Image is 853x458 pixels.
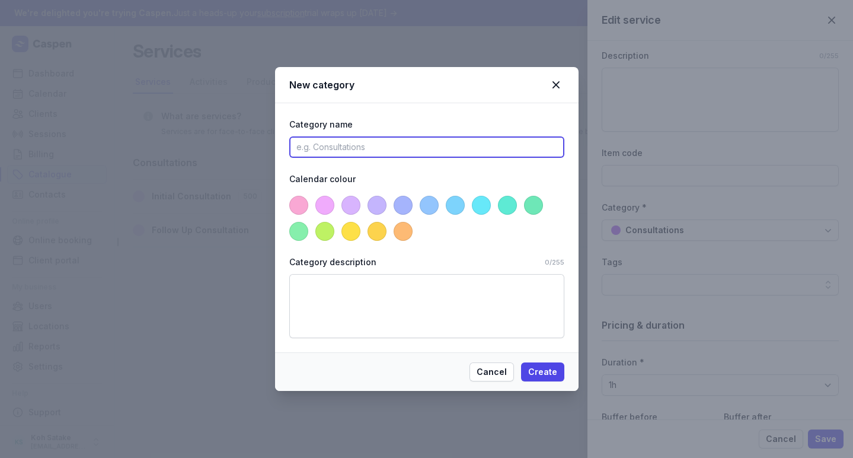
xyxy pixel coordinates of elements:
[289,117,564,132] div: Category name
[545,255,564,269] small: 0/255
[289,78,548,92] div: New category
[528,365,557,379] span: Create
[469,362,514,381] button: Cancel
[289,255,540,269] div: Category description
[477,365,507,379] span: Cancel
[289,136,564,158] input: e.g. Consultations
[289,172,564,186] div: Calendar colour
[521,362,564,381] button: Create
